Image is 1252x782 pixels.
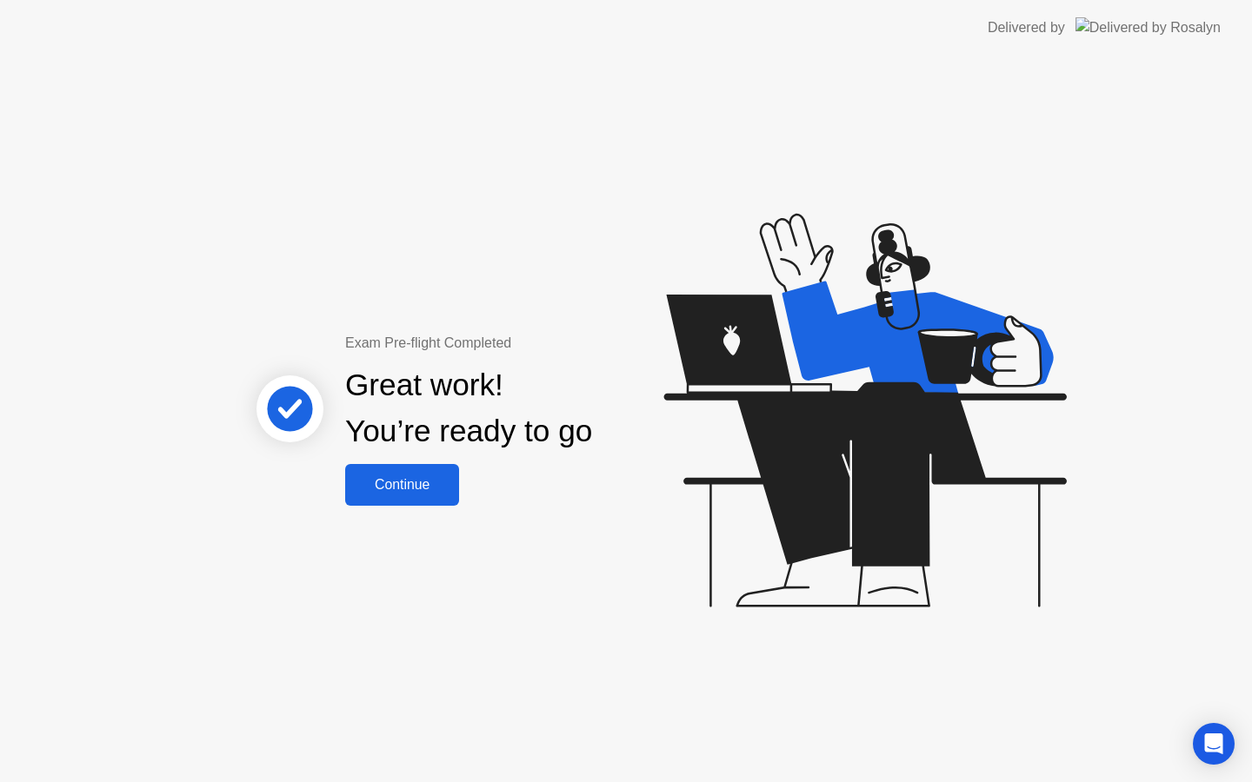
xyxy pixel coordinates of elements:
div: Continue [350,477,454,493]
img: Delivered by Rosalyn [1076,17,1221,37]
div: Exam Pre-flight Completed [345,333,704,354]
button: Continue [345,464,459,506]
div: Delivered by [988,17,1065,38]
div: Great work! You’re ready to go [345,362,592,454]
div: Open Intercom Messenger [1193,723,1235,765]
